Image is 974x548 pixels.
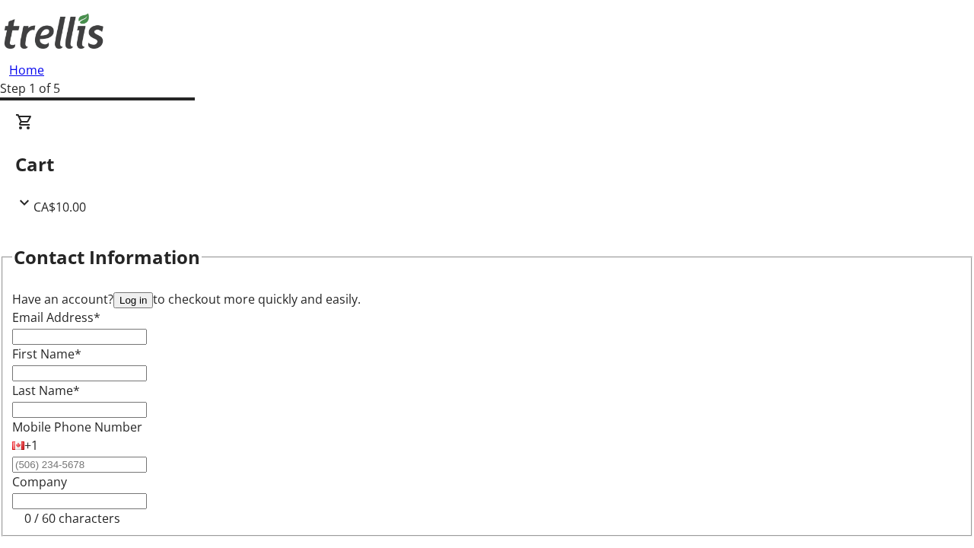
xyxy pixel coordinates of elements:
label: Company [12,473,67,490]
input: (506) 234-5678 [12,457,147,473]
span: CA$10.00 [33,199,86,215]
label: Last Name* [12,382,80,399]
tr-character-limit: 0 / 60 characters [24,510,120,527]
div: Have an account? to checkout more quickly and easily. [12,290,962,308]
button: Log in [113,292,153,308]
div: CartCA$10.00 [15,113,959,216]
label: Mobile Phone Number [12,419,142,435]
h2: Contact Information [14,244,200,271]
label: Email Address* [12,309,100,326]
h2: Cart [15,151,959,178]
label: First Name* [12,346,81,362]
